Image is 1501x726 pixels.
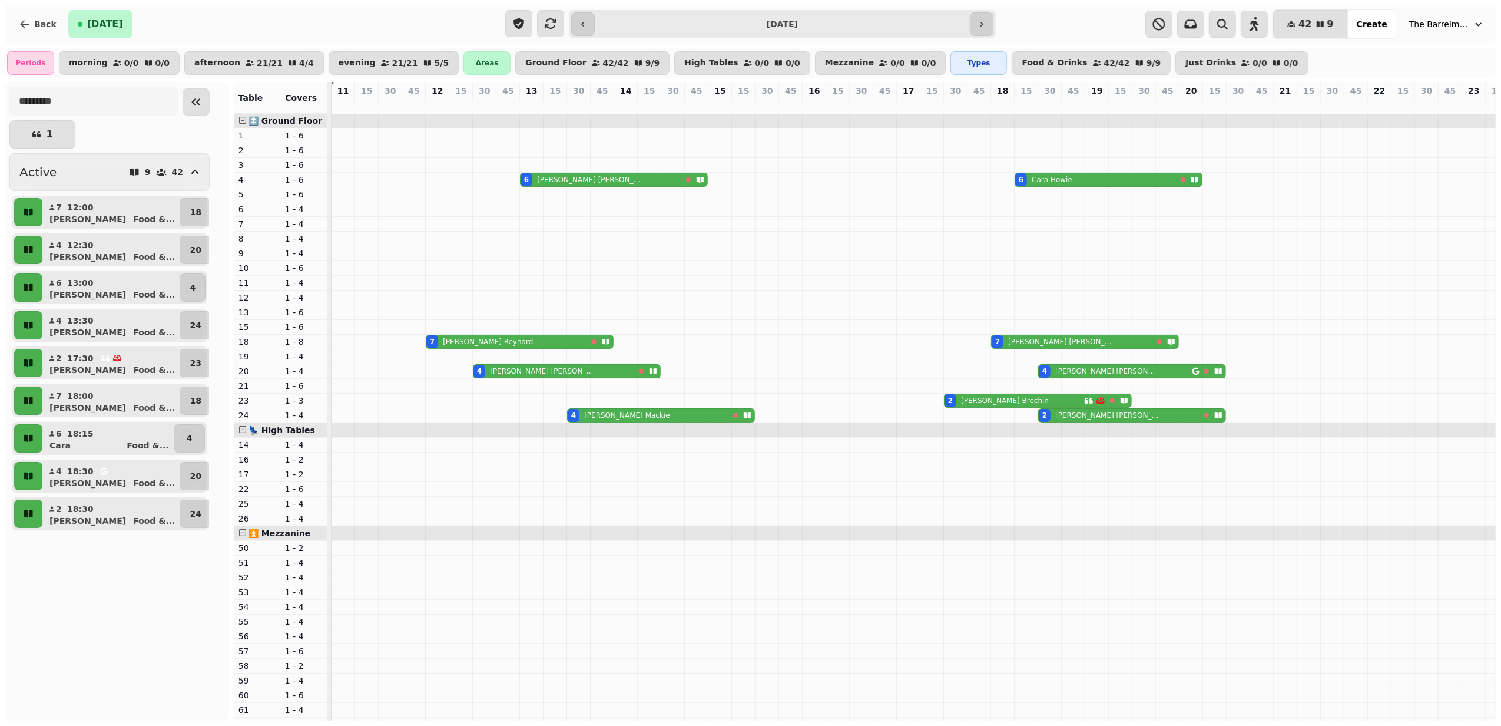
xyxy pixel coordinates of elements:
p: 24 [238,410,276,421]
p: [PERSON_NAME] [PERSON_NAME] [1008,337,1116,346]
p: 6 [1045,99,1055,111]
p: 0 [1069,99,1078,111]
p: 30 [667,85,678,97]
p: 6 [55,277,62,289]
p: 14 [238,439,276,451]
p: 2 [55,352,62,364]
p: 1 - 6 [285,144,322,156]
p: 13:00 [67,277,94,289]
p: 6 [527,99,536,111]
button: Mezzanine0/00/0 [815,51,946,75]
p: 1 - 8 [285,336,322,348]
div: 4 [477,367,482,376]
p: 0 [1304,99,1314,111]
p: Food & ... [127,440,168,451]
span: Back [34,20,57,28]
p: 15 [549,85,561,97]
p: 45 [1068,85,1079,97]
p: 12:00 [67,202,94,213]
p: 4 [238,174,276,186]
div: 4 [571,411,576,420]
p: 0 [927,99,937,111]
p: 15 [1020,85,1032,97]
p: 14 [620,85,631,97]
p: 1 - 4 [285,218,322,230]
p: 1 - 6 [285,262,322,274]
p: [PERSON_NAME] [PERSON_NAME] [537,175,645,184]
p: [PERSON_NAME] [PERSON_NAME] [490,367,598,376]
p: 0 [386,99,395,111]
p: 9 [238,247,276,259]
p: 12 [238,292,276,303]
p: 10 [238,262,276,274]
button: 20 [180,462,211,490]
p: [PERSON_NAME] [49,477,126,489]
p: 4 [574,99,584,111]
p: 1 - 6 [285,380,322,392]
p: 1 - 4 [285,233,322,245]
p: 0 [551,99,560,111]
p: 2 [951,99,960,111]
p: [PERSON_NAME] [49,326,126,338]
p: 30 [1044,85,1055,97]
p: 0 [880,99,890,111]
span: ↕️ Ground Floor [248,116,322,126]
p: 1 - 4 [285,247,322,259]
button: Ground Floor42/429/9 [515,51,670,75]
p: 1 [238,130,276,141]
div: 7 [430,337,435,346]
button: morning0/00/0 [59,51,180,75]
button: 217:30[PERSON_NAME]Food &... [45,349,177,377]
p: 45 [785,85,796,97]
p: 0 [786,99,796,111]
p: 0 [362,99,372,111]
p: 12 [432,85,443,97]
p: evening [339,58,376,68]
p: 0 [1187,99,1196,111]
p: 1 - 4 [285,557,322,569]
button: [DATE] [68,10,132,38]
p: 1 - 6 [285,130,322,141]
p: 18:00 [67,390,94,402]
p: 15 [361,85,372,97]
button: 429 [1273,10,1347,38]
button: 4 [180,273,206,302]
p: 0 / 0 [1253,59,1267,67]
p: 30 [1138,85,1149,97]
p: 0 [1163,99,1172,111]
p: 0 [409,99,419,111]
p: 0 / 0 [155,59,170,67]
p: 45 [408,85,419,97]
p: 19 [238,351,276,362]
p: 18 [190,206,201,218]
p: 1 - 2 [285,454,322,466]
div: Areas [463,51,511,75]
p: Food & ... [133,477,175,489]
p: 7 [433,99,442,111]
p: 24 [190,319,201,331]
p: 9 [145,168,151,176]
p: 26 [238,513,276,524]
p: 18:30 [67,466,94,477]
p: Food & ... [133,289,175,301]
button: High Tables0/00/0 [674,51,810,75]
p: 30 [1232,85,1244,97]
p: 4 [55,239,62,251]
p: 45 [1256,85,1267,97]
p: 1 - 6 [285,174,322,186]
button: Back [9,10,66,38]
p: 21 / 21 [392,59,418,67]
p: 1 - 4 [285,439,322,451]
p: 30 [1327,85,1338,97]
p: 1 - 4 [285,365,322,377]
p: 1 - 4 [285,513,322,524]
p: 4 [190,282,196,293]
p: 21 / 21 [257,59,283,67]
p: 30 [761,85,773,97]
p: 0 [739,99,748,111]
p: 0 [1328,99,1337,111]
p: 17:30 [67,352,94,364]
p: Food & ... [133,326,175,338]
p: 0 / 0 [755,59,770,67]
p: 4 [480,99,489,111]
